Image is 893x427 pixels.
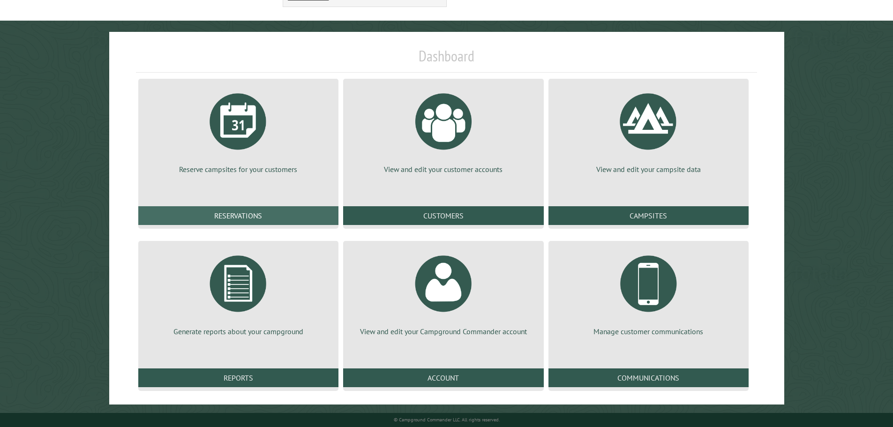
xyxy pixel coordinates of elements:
p: Manage customer communications [560,326,737,337]
a: Campsites [548,206,749,225]
p: Reserve campsites for your customers [150,164,327,174]
small: © Campground Commander LLC. All rights reserved. [394,417,500,423]
a: Manage customer communications [560,248,737,337]
a: Communications [548,368,749,387]
a: Reservations [138,206,338,225]
a: View and edit your customer accounts [354,86,532,174]
a: Reserve campsites for your customers [150,86,327,174]
a: Reports [138,368,338,387]
a: Account [343,368,543,387]
p: View and edit your campsite data [560,164,737,174]
a: View and edit your Campground Commander account [354,248,532,337]
a: View and edit your campsite data [560,86,737,174]
a: Customers [343,206,543,225]
h1: Dashboard [136,47,758,73]
p: View and edit your customer accounts [354,164,532,174]
p: View and edit your Campground Commander account [354,326,532,337]
p: Generate reports about your campground [150,326,327,337]
a: Generate reports about your campground [150,248,327,337]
